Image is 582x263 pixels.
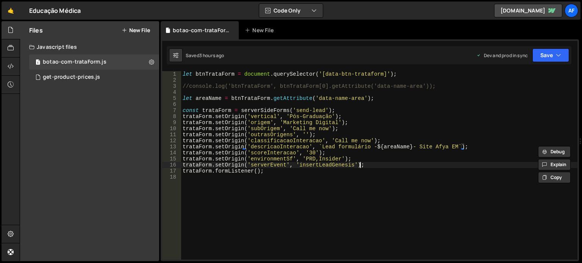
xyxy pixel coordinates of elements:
[494,4,562,17] a: [DOMAIN_NAME]
[2,2,20,20] a: 🤙
[245,26,277,34] div: New File
[162,126,181,132] div: 10
[43,59,106,65] div: botao-com-trataForm.js
[122,27,150,33] button: New File
[162,95,181,101] div: 5
[29,26,43,34] h2: Files
[36,60,40,66] span: 1
[162,77,181,83] div: 2
[162,132,181,138] div: 11
[162,71,181,77] div: 1
[186,52,224,59] div: Saved
[162,120,181,126] div: 9
[162,89,181,95] div: 4
[476,52,528,59] div: Dev and prod in sync
[259,4,323,17] button: Code Only
[538,172,571,183] button: Copy
[29,6,81,15] div: Educação Médica
[162,83,181,89] div: 3
[565,4,578,17] a: Af
[20,39,159,54] div: Javascript files
[162,144,181,150] div: 13
[162,162,181,168] div: 16
[29,70,159,85] div: 17033/46817.js
[162,138,181,144] div: 12
[43,74,100,81] div: get-product-prices.js
[199,52,224,59] div: 3 hours ago
[162,150,181,156] div: 14
[162,114,181,120] div: 8
[162,107,181,114] div: 7
[162,174,181,180] div: 18
[162,168,181,174] div: 17
[173,26,230,34] div: botao-com-trataForm.js
[162,156,181,162] div: 15
[162,101,181,107] div: 6
[29,54,159,70] div: 17033/48522.js
[532,48,569,62] button: Save
[538,146,571,157] button: Debug
[538,159,571,170] button: Explain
